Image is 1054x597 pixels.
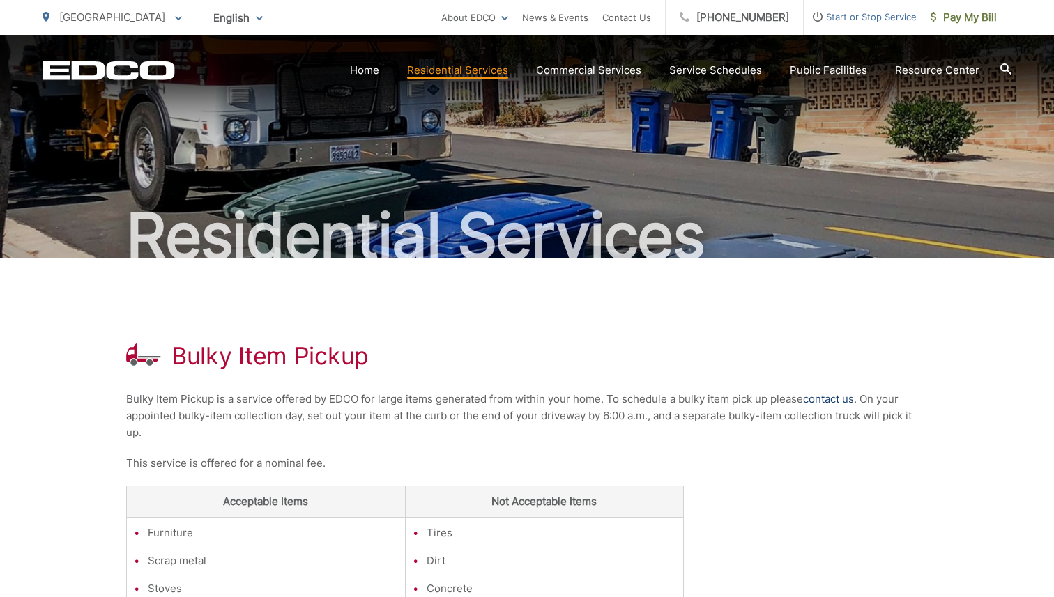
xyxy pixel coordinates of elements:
[536,62,641,79] a: Commercial Services
[427,552,677,569] li: Dirt
[203,6,273,30] span: English
[602,9,651,26] a: Contact Us
[931,9,997,26] span: Pay My Bill
[427,525,677,541] li: Tires
[491,495,597,508] strong: Not Acceptable Items
[148,552,398,569] li: Scrap metal
[803,391,854,408] a: contact us
[441,9,508,26] a: About EDCO
[522,9,588,26] a: News & Events
[669,62,762,79] a: Service Schedules
[43,201,1011,271] h2: Residential Services
[126,455,928,472] p: This service is offered for a nominal fee.
[43,61,175,80] a: EDCD logo. Return to the homepage.
[895,62,979,79] a: Resource Center
[126,391,928,441] p: Bulky Item Pickup is a service offered by EDCO for large items generated from within your home. T...
[427,580,677,597] li: Concrete
[171,342,369,370] h1: Bulky Item Pickup
[223,495,308,508] strong: Acceptable Items
[59,10,165,24] span: [GEOGRAPHIC_DATA]
[790,62,867,79] a: Public Facilities
[148,580,398,597] li: Stoves
[407,62,508,79] a: Residential Services
[350,62,379,79] a: Home
[148,525,398,541] li: Furniture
